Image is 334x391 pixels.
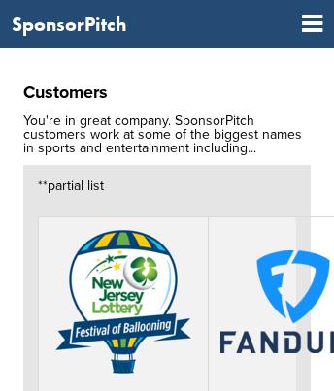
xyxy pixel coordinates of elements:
h2: Customers [23,80,311,106]
img: Fob [54,229,192,375]
div: **partial list [38,179,296,193]
a: SponsorPitch [12,15,126,34]
div: You're in great company. SponsorPitch customers work at some of the biggest names in sports and e... [23,114,311,155]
